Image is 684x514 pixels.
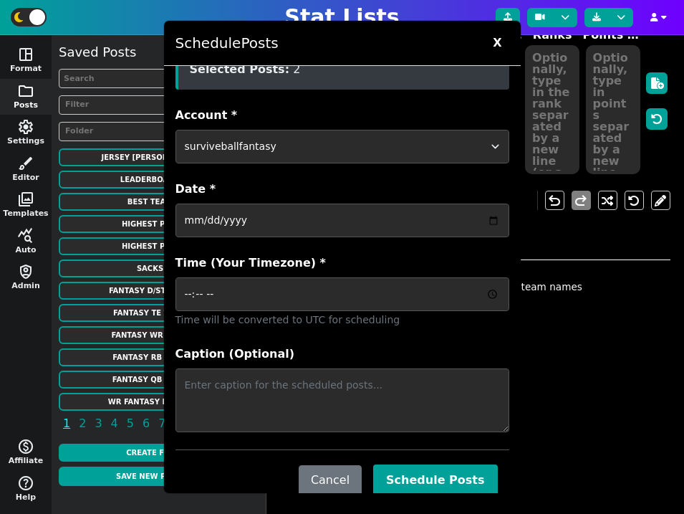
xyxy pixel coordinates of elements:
label: Account * [175,107,509,124]
button: Cancel [299,465,362,495]
label: Time (Your Timezone) * [175,254,509,272]
strong: Selected Posts: [190,62,290,76]
small: Time will be converted to UTC for scheduling [175,314,400,325]
button: Schedule Posts [373,465,497,496]
span: X [486,32,509,54]
p: 2 [190,61,498,78]
label: Date * [175,181,509,198]
label: Caption (Optional) [175,346,509,363]
h5: Schedule Posts [175,32,279,54]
